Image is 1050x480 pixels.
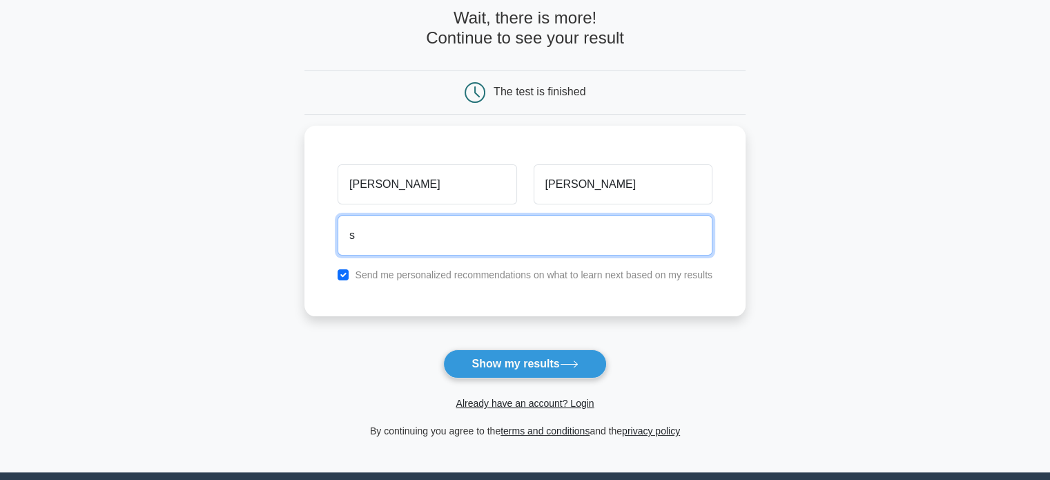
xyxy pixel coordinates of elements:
div: By continuing you agree to the and the [296,423,754,439]
a: terms and conditions [500,425,590,436]
input: Last name [534,164,712,204]
div: The test is finished [494,86,585,97]
a: Already have an account? Login [456,398,594,409]
a: privacy policy [622,425,680,436]
input: First name [338,164,516,204]
input: Email [338,215,712,256]
button: Show my results [443,349,606,378]
h4: Wait, there is more! Continue to see your result [304,8,746,48]
label: Send me personalized recommendations on what to learn next based on my results [355,269,712,280]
